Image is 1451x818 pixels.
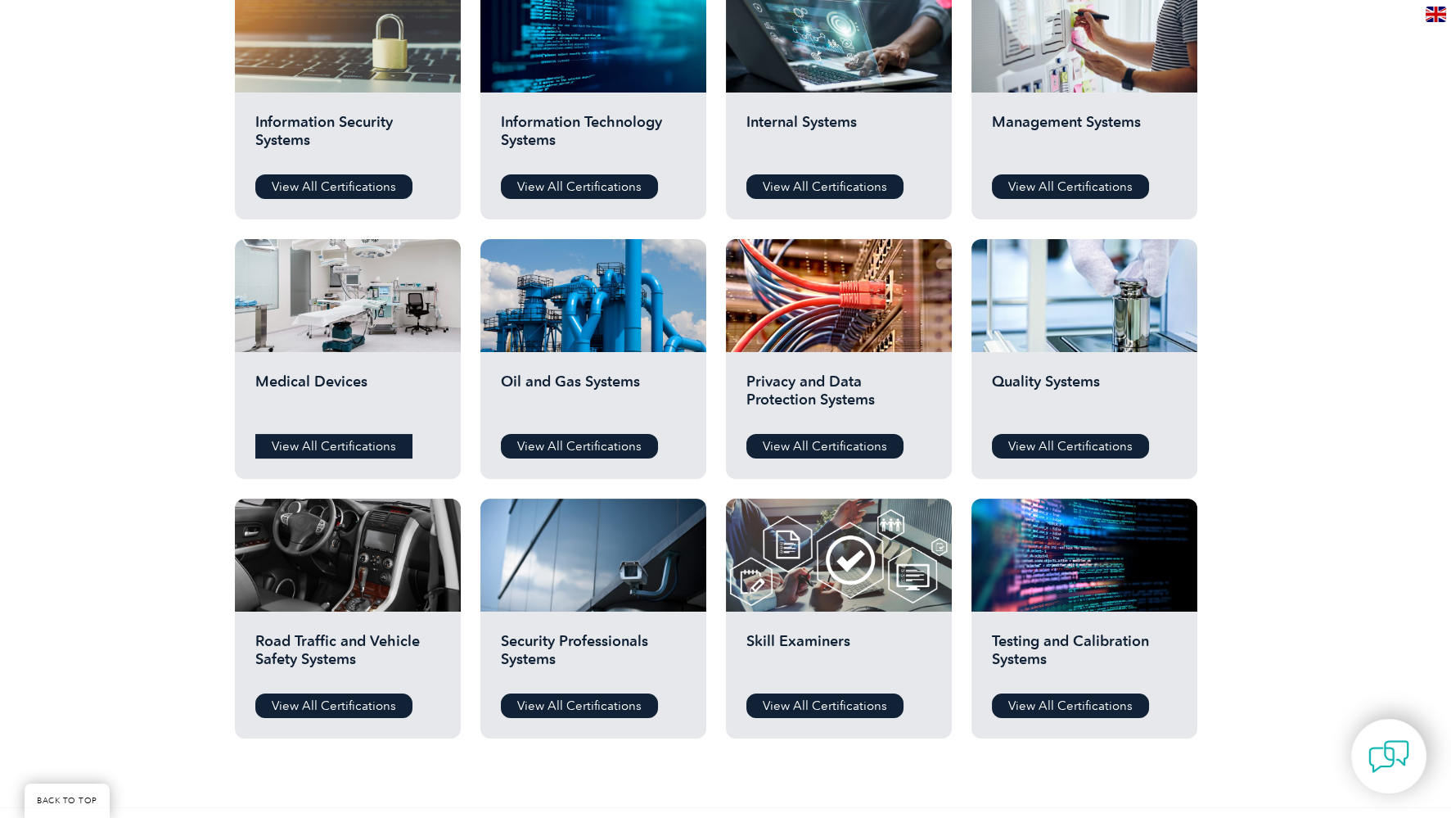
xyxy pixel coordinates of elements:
a: View All Certifications [255,694,412,718]
a: View All Certifications [255,434,412,459]
h2: Medical Devices [255,373,440,422]
h2: Skill Examiners [746,632,931,681]
img: en [1426,7,1446,22]
a: BACK TO TOP [25,784,110,818]
a: View All Certifications [501,174,658,199]
h2: Oil and Gas Systems [501,373,686,422]
a: View All Certifications [992,694,1149,718]
h2: Information Technology Systems [501,113,686,162]
a: View All Certifications [992,434,1149,459]
h2: Information Security Systems [255,113,440,162]
a: View All Certifications [501,434,658,459]
img: contact-chat.png [1368,736,1409,777]
h2: Internal Systems [746,113,931,162]
a: View All Certifications [501,694,658,718]
a: View All Certifications [746,694,903,718]
h2: Security Professionals Systems [501,632,686,681]
a: View All Certifications [746,434,903,459]
a: View All Certifications [992,174,1149,199]
h2: Road Traffic and Vehicle Safety Systems [255,632,440,681]
h2: Management Systems [992,113,1177,162]
h2: Quality Systems [992,373,1177,422]
h2: Privacy and Data Protection Systems [746,373,931,422]
h2: Testing and Calibration Systems [992,632,1177,681]
a: View All Certifications [255,174,412,199]
a: View All Certifications [746,174,903,199]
